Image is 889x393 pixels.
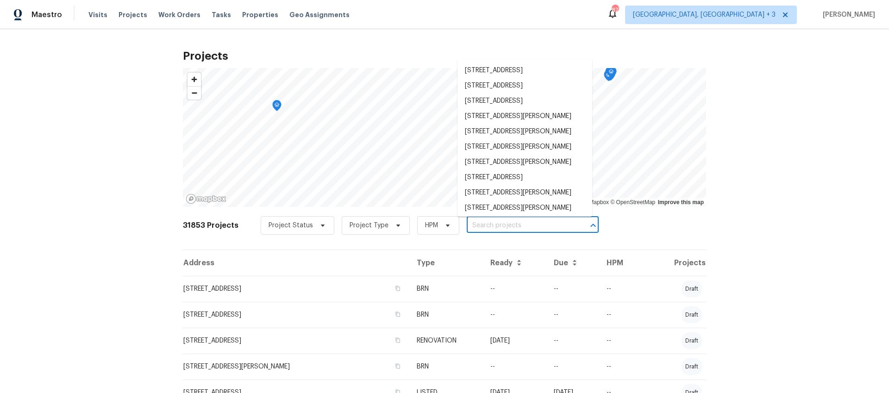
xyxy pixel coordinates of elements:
[242,10,278,19] span: Properties
[289,10,350,19] span: Geo Assignments
[31,10,62,19] span: Maestro
[599,302,641,328] td: --
[612,6,618,15] div: 87
[682,332,702,349] div: draft
[483,354,546,380] td: --
[183,68,706,207] canvas: Map
[483,250,546,276] th: Ready
[409,302,483,328] td: BRN
[658,199,704,206] a: Improve this map
[394,336,402,344] button: Copy Address
[633,10,776,19] span: [GEOGRAPHIC_DATA], [GEOGRAPHIC_DATA] + 3
[394,284,402,293] button: Copy Address
[682,281,702,297] div: draft
[158,10,200,19] span: Work Orders
[457,109,592,124] li: [STREET_ADDRESS][PERSON_NAME]
[183,328,409,354] td: [STREET_ADDRESS]
[425,221,438,230] span: HPM
[546,276,599,302] td: --
[546,302,599,328] td: --
[641,250,706,276] th: Projects
[599,250,641,276] th: HPM
[457,216,592,231] li: [STREET_ADDRESS][PERSON_NAME]
[457,155,592,170] li: [STREET_ADDRESS][PERSON_NAME]
[599,276,641,302] td: --
[467,218,573,233] input: Search projects
[212,12,231,18] span: Tasks
[483,328,546,354] td: [DATE]
[606,69,615,83] div: Map marker
[682,306,702,323] div: draft
[483,276,546,302] td: --
[457,185,592,200] li: [STREET_ADDRESS][PERSON_NAME]
[188,73,201,86] button: Zoom in
[599,328,641,354] td: --
[409,354,483,380] td: BRN
[88,10,107,19] span: Visits
[188,86,201,100] button: Zoom out
[457,139,592,155] li: [STREET_ADDRESS][PERSON_NAME]
[587,219,600,232] button: Close
[183,51,706,61] h2: Projects
[604,70,613,84] div: Map marker
[183,276,409,302] td: [STREET_ADDRESS]
[183,354,409,380] td: [STREET_ADDRESS][PERSON_NAME]
[457,94,592,109] li: [STREET_ADDRESS]
[186,193,226,204] a: Mapbox homepage
[483,302,546,328] td: --
[409,328,483,354] td: RENOVATION
[819,10,875,19] span: [PERSON_NAME]
[394,362,402,370] button: Copy Address
[409,250,483,276] th: Type
[183,221,238,230] h2: 31853 Projects
[546,328,599,354] td: --
[457,170,592,185] li: [STREET_ADDRESS]
[394,310,402,318] button: Copy Address
[607,67,616,81] div: Map marker
[350,221,388,230] span: Project Type
[183,250,409,276] th: Address
[546,354,599,380] td: --
[188,87,201,100] span: Zoom out
[610,199,655,206] a: OpenStreetMap
[682,358,702,375] div: draft
[269,221,313,230] span: Project Status
[119,10,147,19] span: Projects
[599,354,641,380] td: --
[457,78,592,94] li: [STREET_ADDRESS]
[409,276,483,302] td: BRN
[546,250,599,276] th: Due
[457,200,592,216] li: [STREET_ADDRESS][PERSON_NAME]
[272,100,282,114] div: Map marker
[457,63,592,78] li: [STREET_ADDRESS]
[457,124,592,139] li: [STREET_ADDRESS][PERSON_NAME]
[583,199,609,206] a: Mapbox
[183,302,409,328] td: [STREET_ADDRESS]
